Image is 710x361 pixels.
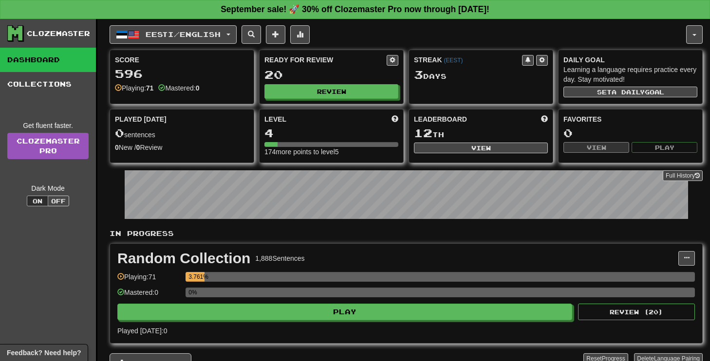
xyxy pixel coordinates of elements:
[7,121,89,130] div: Get fluent faster.
[115,68,249,80] div: 596
[264,114,286,124] span: Level
[117,272,181,288] div: Playing: 71
[7,133,89,159] a: ClozemasterPro
[115,143,249,152] div: New / Review
[444,57,463,64] a: (EEST)
[221,4,489,14] strong: September sale! 🚀 30% off Clozemaster Pro now through [DATE]!
[146,30,221,38] span: Eesti / English
[136,144,140,151] strong: 0
[414,127,548,140] div: th
[115,55,249,65] div: Score
[414,143,548,153] button: View
[115,126,124,140] span: 0
[414,126,432,140] span: 12
[563,142,629,153] button: View
[563,87,697,97] button: Seta dailygoal
[414,69,548,81] div: Day s
[115,114,167,124] span: Played [DATE]
[290,25,310,44] button: More stats
[264,69,398,81] div: 20
[264,55,387,65] div: Ready for Review
[414,114,467,124] span: Leaderboard
[414,55,522,65] div: Streak
[117,288,181,304] div: Mastered: 0
[110,229,703,238] p: In Progress
[563,65,697,84] div: Learning a language requires practice every day. Stay motivated!
[48,196,69,206] button: Off
[264,147,398,157] div: 174 more points to level 5
[27,196,48,206] button: On
[414,68,423,81] span: 3
[264,84,398,99] button: Review
[27,29,90,38] div: Clozemaster
[117,304,572,320] button: Play
[110,25,237,44] button: Eesti/English
[663,170,703,181] button: Full History
[541,114,548,124] span: This week in points, UTC
[578,304,695,320] button: Review (20)
[266,25,285,44] button: Add sentence to collection
[7,348,81,358] span: Open feedback widget
[117,251,250,266] div: Random Collection
[7,183,89,193] div: Dark Mode
[392,114,398,124] span: Score more points to level up
[255,253,304,263] div: 1,888 Sentences
[563,127,697,139] div: 0
[158,83,199,93] div: Mastered:
[612,89,645,95] span: a daily
[632,142,697,153] button: Play
[117,327,167,335] span: Played [DATE]: 0
[115,144,119,151] strong: 0
[188,272,205,282] div: 3.761%
[196,84,200,92] strong: 0
[563,55,697,65] div: Daily Goal
[563,114,697,124] div: Favorites
[242,25,261,44] button: Search sentences
[115,83,153,93] div: Playing:
[146,84,154,92] strong: 71
[115,127,249,140] div: sentences
[264,127,398,139] div: 4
